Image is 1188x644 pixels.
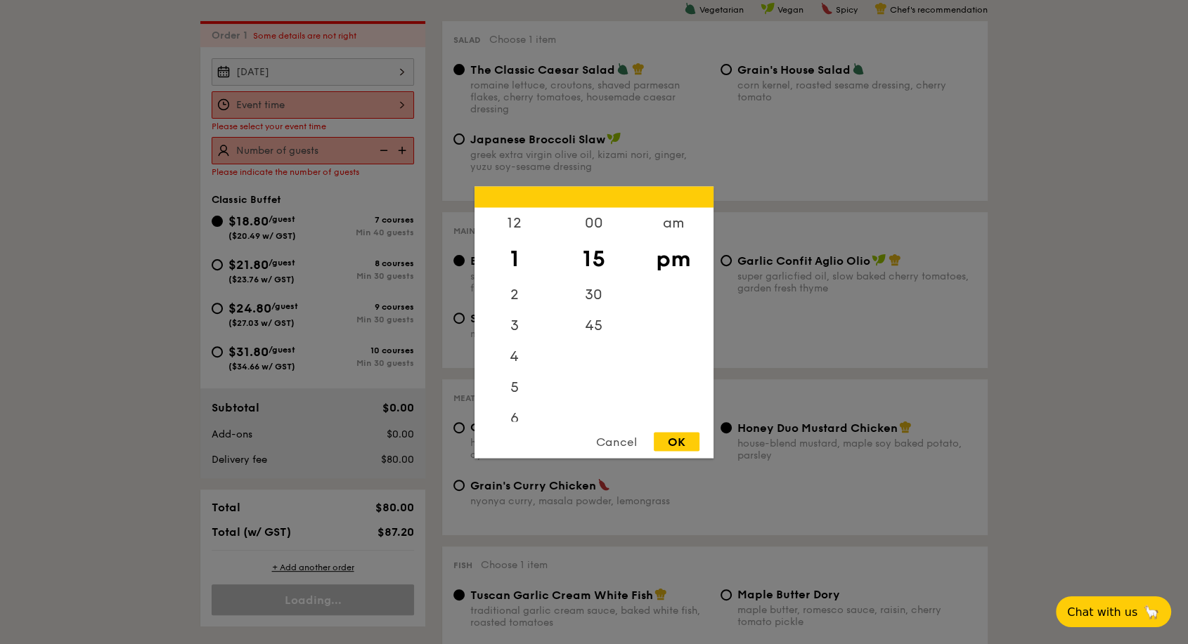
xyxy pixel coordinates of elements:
[582,432,651,451] div: Cancel
[654,432,699,451] div: OK
[474,341,554,372] div: 4
[474,372,554,402] div: 5
[474,279,554,310] div: 2
[1067,605,1137,619] span: Chat with us
[474,207,554,238] div: 12
[474,402,554,433] div: 6
[554,207,633,238] div: 00
[633,238,713,279] div: pm
[554,279,633,310] div: 30
[554,310,633,341] div: 45
[474,238,554,279] div: 1
[1056,596,1171,627] button: Chat with us🦙
[554,238,633,279] div: 15
[474,310,554,341] div: 3
[1143,604,1160,620] span: 🦙
[633,207,713,238] div: am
